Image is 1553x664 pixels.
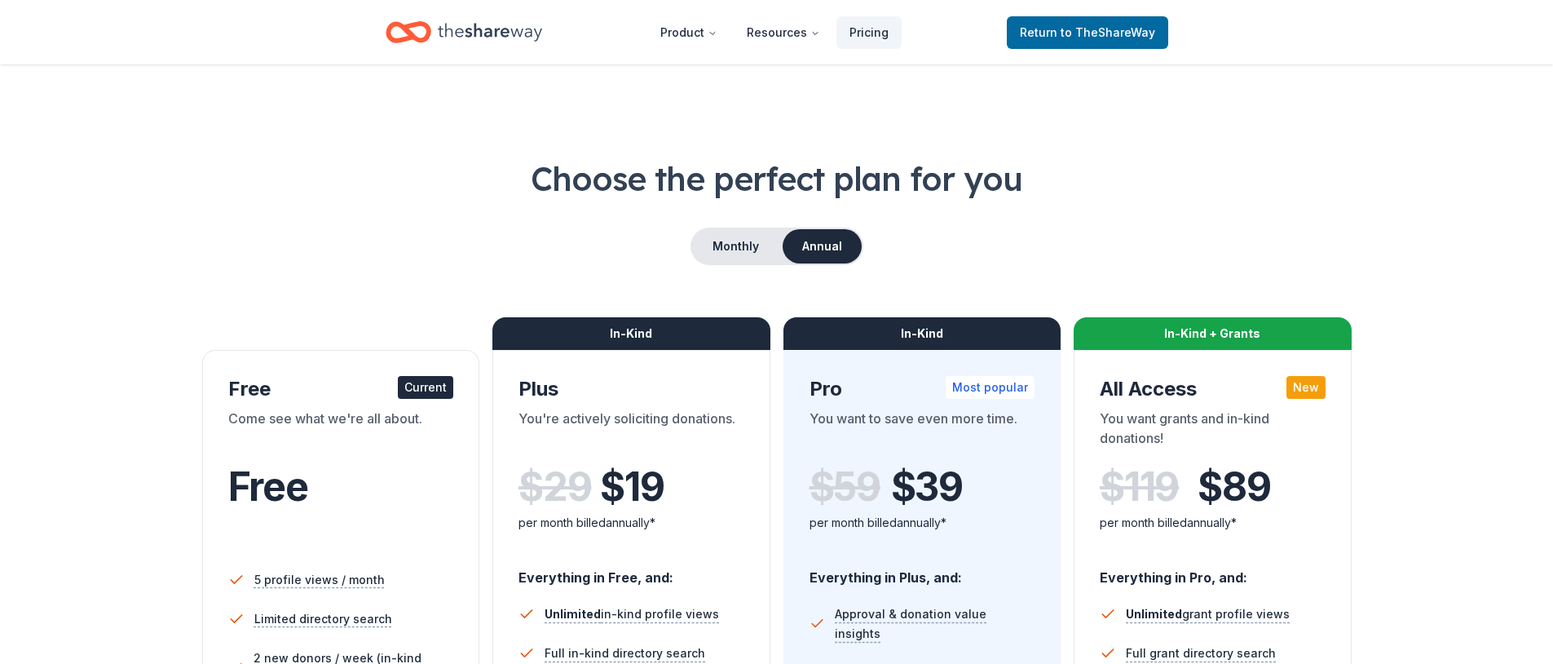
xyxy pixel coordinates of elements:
span: in-kind profile views [545,607,719,621]
div: per month billed annually* [518,513,744,533]
span: Full grant directory search [1126,644,1276,663]
span: Unlimited [1126,607,1182,621]
span: grant profile views [1126,607,1290,621]
div: per month billed annually* [1100,513,1326,533]
div: per month billed annually* [810,513,1035,533]
span: $ 39 [891,464,963,510]
a: Home [386,13,542,51]
div: All Access [1100,376,1326,402]
div: Everything in Free, and: [518,554,744,588]
div: Come see what we're all about. [228,409,454,454]
div: New [1286,376,1326,399]
div: Everything in Plus, and: [810,554,1035,588]
div: You're actively soliciting donations. [518,409,744,454]
div: Everything in Pro, and: [1100,554,1326,588]
a: Pricing [836,16,902,49]
div: In-Kind + Grants [1074,317,1352,350]
span: Full in-kind directory search [545,644,705,663]
div: Most popular [946,376,1035,399]
span: Unlimited [545,607,601,621]
button: Monthly [692,229,779,263]
span: Free [228,463,308,511]
span: 5 profile views / month [254,570,385,590]
div: Free [228,376,454,402]
span: $ 19 [600,464,664,510]
span: $ 89 [1198,464,1270,510]
div: You want to save even more time. [810,409,1035,454]
a: Returnto TheShareWay [1007,16,1168,49]
span: to TheShareWay [1061,25,1155,39]
div: You want grants and in-kind donations! [1100,409,1326,454]
div: Pro [810,376,1035,402]
span: Return [1020,23,1155,42]
span: Limited directory search [254,609,392,629]
span: Approval & donation value insights [835,604,1035,644]
div: In-Kind [492,317,770,350]
div: Current [398,376,453,399]
button: Product [647,16,730,49]
h1: Choose the perfect plan for you [65,156,1488,201]
button: Annual [783,229,862,263]
div: Plus [518,376,744,402]
button: Resources [734,16,833,49]
nav: Main [647,13,902,51]
div: In-Kind [783,317,1061,350]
